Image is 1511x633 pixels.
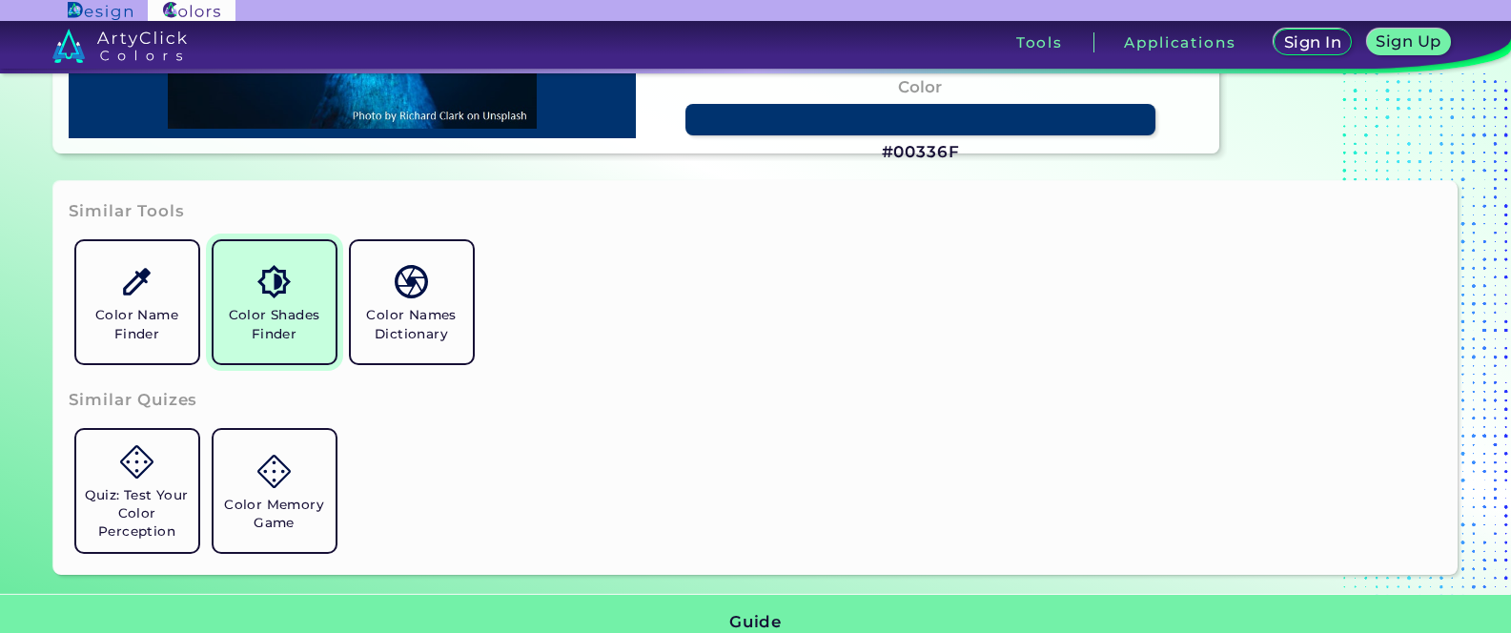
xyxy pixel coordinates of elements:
[257,265,291,298] img: icon_color_shades.svg
[69,200,185,223] h3: Similar Tools
[120,265,153,298] img: icon_color_name_finder.svg
[1379,34,1439,49] h5: Sign Up
[1371,31,1446,54] a: Sign Up
[898,73,942,101] h4: Color
[69,234,206,371] a: Color Name Finder
[343,234,480,371] a: Color Names Dictionary
[52,29,187,63] img: logo_artyclick_colors_white.svg
[1124,35,1235,50] h3: Applications
[120,445,153,479] img: icon_game.svg
[221,306,328,342] h5: Color Shades Finder
[1277,31,1348,54] a: Sign In
[68,2,132,20] img: ArtyClick Design logo
[395,265,428,298] img: icon_color_names_dictionary.svg
[221,496,328,532] h5: Color Memory Game
[84,306,191,342] h5: Color Name Finder
[69,422,206,560] a: Quiz: Test Your Color Perception
[206,422,343,560] a: Color Memory Game
[358,306,465,342] h5: Color Names Dictionary
[1016,35,1063,50] h3: Tools
[206,234,343,371] a: Color Shades Finder
[882,141,960,164] h3: #00336F
[257,455,291,488] img: icon_game.svg
[69,389,198,412] h3: Similar Quizes
[84,486,191,541] h5: Quiz: Test Your Color Perception
[1287,35,1338,50] h5: Sign In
